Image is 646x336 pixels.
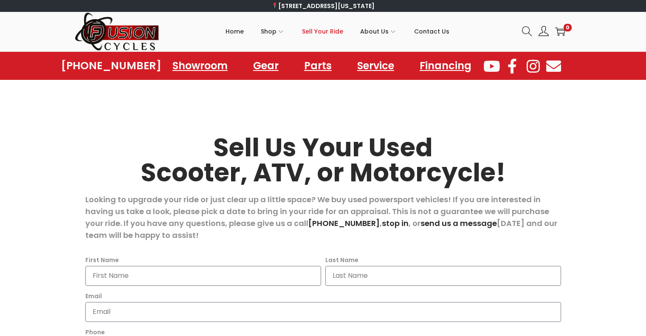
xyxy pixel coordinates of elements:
input: First Name [85,266,321,286]
span: Contact Us [414,21,449,42]
label: Email [85,290,102,302]
span: About Us [360,21,389,42]
a: send us a message [420,218,497,229]
a: [STREET_ADDRESS][US_STATE] [271,2,375,10]
a: Showroom [164,56,236,76]
label: First Name [85,254,119,266]
a: Sell Your Ride [302,12,343,51]
input: Email [85,302,561,322]
nav: Primary navigation [160,12,516,51]
a: 0 [555,26,565,37]
a: Home [226,12,244,51]
a: Service [349,56,403,76]
p: Looking to upgrade your ride or just clear up a little space? We buy used powersport vehicles! If... [85,194,561,241]
a: Gear [245,56,287,76]
nav: Menu [164,56,480,76]
a: Contact Us [414,12,449,51]
a: Financing [411,56,480,76]
a: stop in [382,218,409,229]
a: [PHONE_NUMBER] [308,218,380,229]
span: Home [226,21,244,42]
a: [PHONE_NUMBER] [61,60,161,72]
span: Sell Your Ride [302,21,343,42]
img: 📍 [272,3,278,8]
a: Parts [296,56,340,76]
label: Last Name [325,254,358,266]
input: Last Name [325,266,561,286]
a: About Us [360,12,397,51]
h2: Sell Us Your Used Scooter, ATV, or Motorcycle! [85,135,561,185]
a: Shop [261,12,285,51]
span: Shop [261,21,276,42]
img: Woostify retina logo [75,12,160,51]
